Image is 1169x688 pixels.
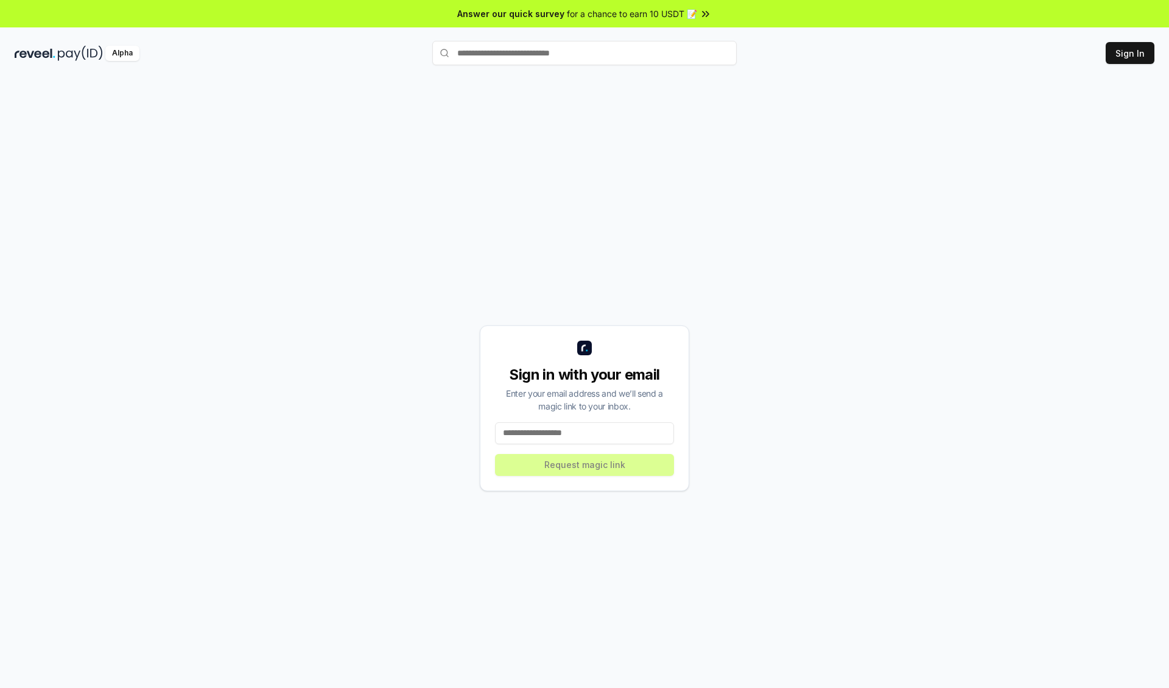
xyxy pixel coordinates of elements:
div: Sign in with your email [495,365,674,385]
span: for a chance to earn 10 USDT 📝 [567,7,697,20]
div: Alpha [105,46,139,61]
div: Enter your email address and we’ll send a magic link to your inbox. [495,387,674,413]
button: Sign In [1106,42,1154,64]
span: Answer our quick survey [457,7,564,20]
img: logo_small [577,341,592,355]
img: pay_id [58,46,103,61]
img: reveel_dark [15,46,55,61]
